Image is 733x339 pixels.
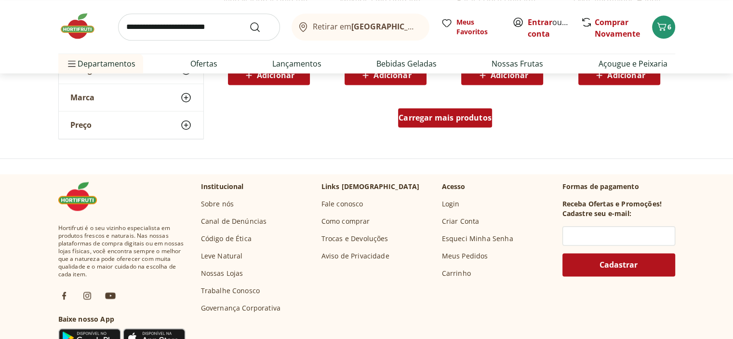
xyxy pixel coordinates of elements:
a: Açougue e Peixaria [598,58,667,69]
a: Criar conta [528,17,581,39]
a: Nossas Lojas [201,269,243,278]
button: Adicionar [345,66,426,85]
a: Bebidas Geladas [376,58,437,69]
a: Comprar Novamente [595,17,640,39]
p: Links [DEMOGRAPHIC_DATA] [321,182,420,191]
span: Adicionar [607,71,645,79]
a: Login [442,199,460,209]
span: Hortifruti é o seu vizinho especialista em produtos frescos e naturais. Nas nossas plataformas de... [58,224,186,278]
a: Meus Pedidos [442,251,488,261]
p: Institucional [201,182,244,191]
span: ou [528,16,571,40]
a: Esqueci Minha Senha [442,234,513,244]
span: Marca [70,93,94,103]
span: Carregar mais produtos [399,114,492,122]
a: Sobre nós [201,199,234,209]
a: Trabalhe Conosco [201,286,260,296]
button: Adicionar [228,66,310,85]
b: [GEOGRAPHIC_DATA]/[GEOGRAPHIC_DATA] [351,21,514,32]
a: Ofertas [190,58,217,69]
h3: Baixe nosso App [58,314,186,324]
span: Meus Favoritos [456,17,501,37]
button: Adicionar [461,66,543,85]
img: Hortifruti [58,12,107,41]
a: Canal de Denúncias [201,217,267,226]
img: fb [58,290,70,301]
img: ig [81,290,93,301]
button: Marca [59,84,203,111]
a: Governança Corporativa [201,303,281,313]
button: Retirar em[GEOGRAPHIC_DATA]/[GEOGRAPHIC_DATA] [292,14,429,41]
img: ytb [105,290,116,301]
a: Aviso de Privacidade [321,251,389,261]
img: Hortifruti [58,182,107,211]
span: Adicionar [257,71,294,79]
span: 6 [667,22,671,31]
button: Cadastrar [562,253,675,276]
a: Como comprar [321,217,370,226]
button: Menu [66,52,78,75]
span: Retirar em [313,22,419,31]
a: Trocas e Devoluções [321,234,388,244]
button: Preço [59,112,203,139]
span: Preço [70,121,92,130]
span: Adicionar [373,71,411,79]
h3: Receba Ofertas e Promoções! [562,199,662,209]
a: Leve Natural [201,251,243,261]
a: Código de Ética [201,234,252,244]
button: Carrinho [652,15,675,39]
a: Meus Favoritos [441,17,501,37]
span: Adicionar [491,71,528,79]
a: Fale conosco [321,199,363,209]
a: Carrinho [442,269,471,278]
a: Entrar [528,17,552,27]
p: Formas de pagamento [562,182,675,191]
button: Adicionar [578,66,660,85]
span: Departamentos [66,52,135,75]
input: search [118,14,280,41]
button: Submit Search [249,21,272,33]
a: Lançamentos [272,58,321,69]
a: Carregar mais produtos [398,108,492,131]
span: Cadastrar [600,261,638,269]
h3: Cadastre seu e-mail: [562,209,631,218]
a: Criar Conta [442,217,480,226]
p: Acesso [442,182,466,191]
a: Nossas Frutas [492,58,543,69]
